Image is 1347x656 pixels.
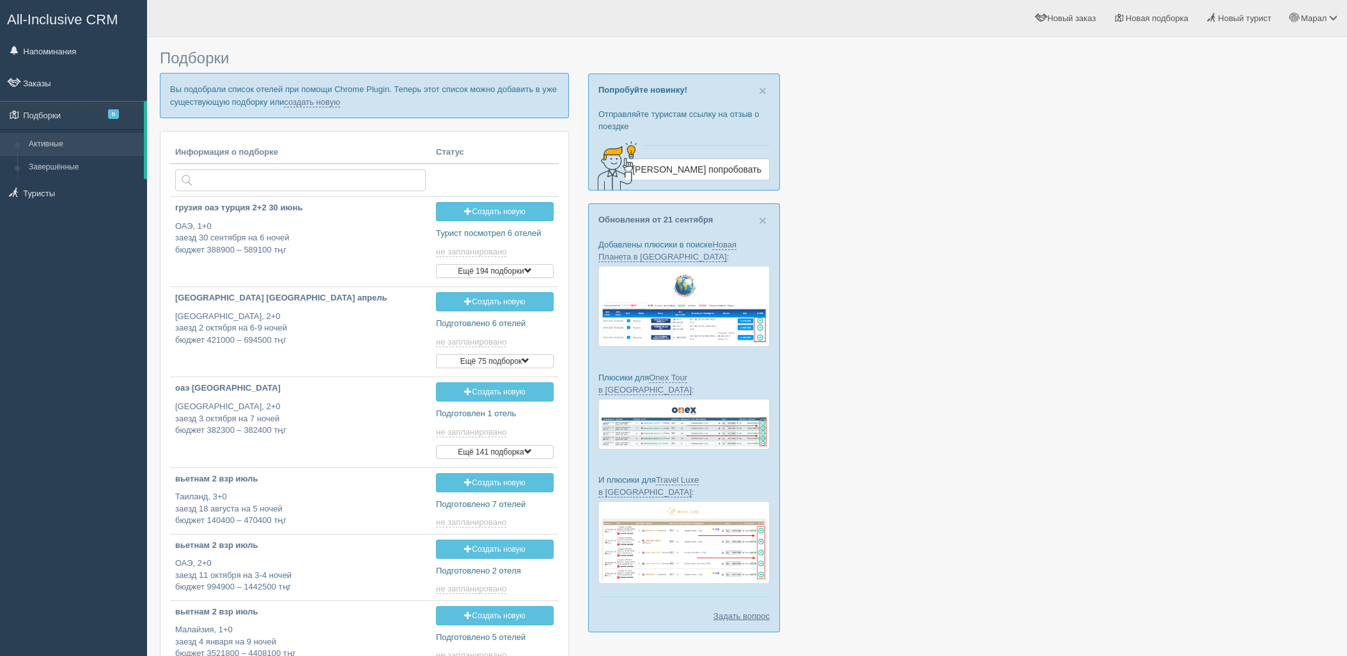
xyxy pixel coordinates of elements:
[436,247,506,257] span: не запланировано
[175,311,426,347] p: [GEOGRAPHIC_DATA], 2+0 заезд 2 октября на 6-9 ночей бюджет 421000 – 694500 тңг
[175,382,426,394] p: оаэ [GEOGRAPHIC_DATA]
[436,228,554,240] p: Турист посмотрел 6 отелей
[589,140,640,191] img: creative-idea-2907357.png
[160,49,229,66] span: Подборки
[436,473,554,492] a: Создать новую
[598,474,770,498] p: И плюсики для :
[436,427,506,437] span: не запланировано
[170,468,431,533] a: вьетнам 2 взр июль Таиланд, 3+0заезд 18 августа на 5 ночейбюджет 140400 – 470400 тңг
[175,491,426,527] p: Таиланд, 3+0 заезд 18 августа на 5 ночей бюджет 140400 – 470400 тңг
[175,606,426,618] p: вьетнам 2 взр июль
[1218,13,1271,23] span: Новый турист
[170,535,431,599] a: вьетнам 2 взр июль ОАЭ, 2+0заезд 11 октября на 3-4 ночейбюджет 994900 – 1442500 тңг
[436,337,506,347] span: не запланировано
[175,169,426,191] input: Поиск по стране или туристу
[436,382,554,402] a: Создать новую
[431,141,559,164] th: Статус
[598,215,713,224] a: Обновления от 21 сентября
[108,109,119,119] span: 6
[175,401,426,437] p: [GEOGRAPHIC_DATA], 2+0 заезд 3 октября на 7 ночей бюджет 382300 – 382400 тңг
[436,337,509,347] a: не запланировано
[598,84,770,96] p: Попробуйте новинку!
[436,606,554,625] a: Создать новую
[1126,13,1188,23] span: Новая подборка
[598,399,770,449] img: onex-tour-proposal-crm-for-travel-agency.png
[436,202,554,221] a: Создать новую
[598,373,692,395] a: Onex Tour в [GEOGRAPHIC_DATA]
[175,292,426,304] p: [GEOGRAPHIC_DATA] [GEOGRAPHIC_DATA] апрель
[598,266,770,347] img: new-planet-%D0%BF%D1%96%D0%B4%D0%B1%D1%96%D1%80%D0%BA%D0%B0-%D1%81%D1%80%D0%BC-%D0%B4%D0%BB%D1%8F...
[436,427,509,437] a: не запланировано
[170,287,431,357] a: [GEOGRAPHIC_DATA] [GEOGRAPHIC_DATA] апрель [GEOGRAPHIC_DATA], 2+0заезд 2 октября на 6-9 ночейбюдж...
[436,292,554,311] a: Создать новую
[759,213,767,228] span: ×
[436,517,509,527] a: не запланировано
[436,408,554,420] p: Подготовлен 1 отель
[436,517,506,527] span: не запланировано
[436,584,506,594] span: не запланировано
[436,264,554,278] button: Ещё 194 подборки
[759,84,767,97] button: Close
[598,240,736,262] a: Новая Планета в [GEOGRAPHIC_DATA]
[598,108,770,132] p: Отправляйте туристам ссылку на отзыв о поездке
[598,475,699,497] a: Travel Luxe в [GEOGRAPHIC_DATA]
[1301,13,1327,23] span: Марал
[624,159,770,180] a: [PERSON_NAME] попробовать
[170,377,431,447] a: оаэ [GEOGRAPHIC_DATA] [GEOGRAPHIC_DATA], 2+0заезд 3 октября на 7 ночейбюджет 382300 – 382400 тңг
[436,499,554,511] p: Подготовлено 7 отелей
[23,156,144,179] a: Завершённые
[436,565,554,577] p: Подготовлено 2 отеля
[7,12,118,27] span: All-Inclusive CRM
[598,371,770,396] p: Плюсики для :
[175,473,426,485] p: вьетнам 2 взр июль
[436,354,554,368] button: Ещё 75 подборок
[713,610,770,622] a: Задать вопрос
[1,1,146,36] a: All-Inclusive CRM
[284,97,340,107] a: создать новую
[170,197,431,267] a: грузия оаэ турция 2+2 30 июнь ОАЭ, 1+0заезд 30 сентября на 6 ночейбюджет 388900 – 589100 тңг
[436,247,509,257] a: не запланировано
[175,221,426,256] p: ОАЭ, 1+0 заезд 30 сентября на 6 ночей бюджет 388900 – 589100 тңг
[436,584,509,594] a: не запланировано
[160,73,569,118] p: Вы подобрали список отелей при помощи Chrome Plugin. Теперь этот список можно добавить в уже суще...
[175,540,426,552] p: вьетнам 2 взр июль
[598,238,770,263] p: Добавлены плюсики в поиске :
[436,540,554,559] a: Создать новую
[175,558,426,593] p: ОАЭ, 2+0 заезд 11 октября на 3-4 ночей бюджет 994900 – 1442500 тңг
[1047,13,1096,23] span: Новый заказ
[759,83,767,98] span: ×
[23,133,144,156] a: Активные
[170,141,431,164] th: Информация о подборке
[436,632,554,644] p: Подготовлено 5 отелей
[175,202,426,214] p: грузия оаэ турция 2+2 30 июнь
[436,445,554,459] button: Ещё 141 подборка
[436,318,554,330] p: Подготовлено 6 отелей
[759,214,767,227] button: Close
[598,501,770,584] img: travel-luxe-%D0%BF%D0%BE%D0%B4%D0%B1%D0%BE%D1%80%D0%BA%D0%B0-%D1%81%D1%80%D0%BC-%D0%B4%D0%BB%D1%8...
